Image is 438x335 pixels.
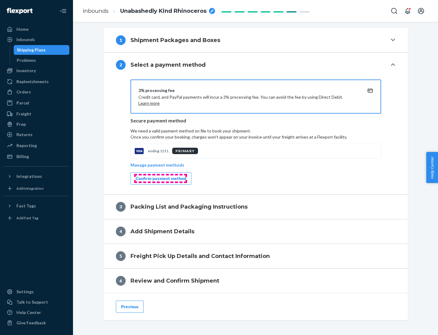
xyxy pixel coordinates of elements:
[16,203,36,209] div: Fast Tags
[104,244,408,268] button: 5Freight Pick Up Details and Contact Information
[130,162,184,168] p: Manage payment methods
[14,55,70,65] a: Problems
[104,28,408,52] button: 1Shipment Packages and Boxes
[16,215,38,220] div: Add Fast Tag
[104,269,408,293] button: 6Review and Confirm Shipment
[4,87,69,97] a: Orders
[4,35,69,44] a: Inbounds
[4,130,69,139] a: Returns
[104,53,408,77] button: 2Select a payment method
[16,173,42,179] div: Integrations
[130,203,248,211] h4: Packing List and Packaging Instructions
[78,2,220,20] ol: breadcrumbs
[116,276,126,286] div: 6
[138,94,359,106] p: Credit card, and PayPal payments will incur a 3% processing fee. You can avoid the fee by using D...
[4,297,69,307] a: Talk to Support
[16,68,36,74] div: Inventory
[7,8,33,14] img: Flexport logo
[104,219,408,244] button: 4Add Shipment Details
[4,109,69,119] a: Freight
[16,111,31,117] div: Freight
[388,5,400,17] button: Open Search Box
[16,89,31,95] div: Orders
[16,289,34,295] div: Settings
[116,251,126,261] div: 5
[130,61,206,69] h4: Select a payment method
[4,98,69,108] a: Parcel
[16,186,43,191] div: Add Integration
[4,171,69,181] button: Integrations
[4,152,69,161] a: Billing
[116,202,126,212] div: 3
[130,117,381,124] p: Secure payment method
[4,184,69,193] a: Add Integration
[4,213,69,223] a: Add Fast Tag
[4,141,69,150] a: Reporting
[4,77,69,86] a: Replenishments
[116,227,126,236] div: 4
[4,318,69,328] button: Give Feedback
[16,299,48,305] div: Talk to Support
[16,143,37,149] div: Reporting
[16,37,35,43] div: Inbounds
[4,24,69,34] a: Home
[130,252,270,260] h4: Freight Pick Up Details and Contact Information
[16,79,49,85] div: Replenishments
[16,153,29,160] div: Billing
[4,308,69,317] a: Help Center
[426,152,438,183] button: Help Center
[120,7,207,15] span: Unabashedly Kind Rhinoceros
[4,201,69,211] button: Fast Tags
[17,47,46,53] div: Shipping Plans
[14,45,70,55] a: Shipping Plans
[415,5,427,17] button: Open account menu
[172,148,198,154] div: PRIMARY
[130,128,381,140] p: We need a valid payment method on file to book your shipment.
[116,35,126,45] div: 1
[57,5,69,17] button: Close Navigation
[4,287,69,297] a: Settings
[401,5,414,17] button: Open notifications
[138,100,160,106] button: Learn more
[136,175,186,182] div: Confirm payment method
[130,172,191,185] button: Confirm payment method
[130,277,219,285] h4: Review and Confirm Shipment
[83,8,109,14] a: Inbounds
[16,26,29,32] div: Home
[104,195,408,219] button: 3Packing List and Packaging Instructions
[130,227,194,235] h4: Add Shipment Details
[148,148,169,153] p: ending 1211
[116,60,126,70] div: 2
[138,87,359,93] div: 3% processing fee
[116,301,144,313] button: Previous
[130,134,381,140] p: Once you confirm your booking, charges won't appear on your invoice until your freight arrives at...
[16,121,26,127] div: Prep
[130,36,220,44] h4: Shipment Packages and Boxes
[16,309,41,316] div: Help Center
[4,66,69,76] a: Inventory
[16,132,33,138] div: Returns
[4,119,69,129] a: Prep
[17,57,36,63] div: Problems
[16,320,46,326] div: Give Feedback
[16,100,29,106] div: Parcel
